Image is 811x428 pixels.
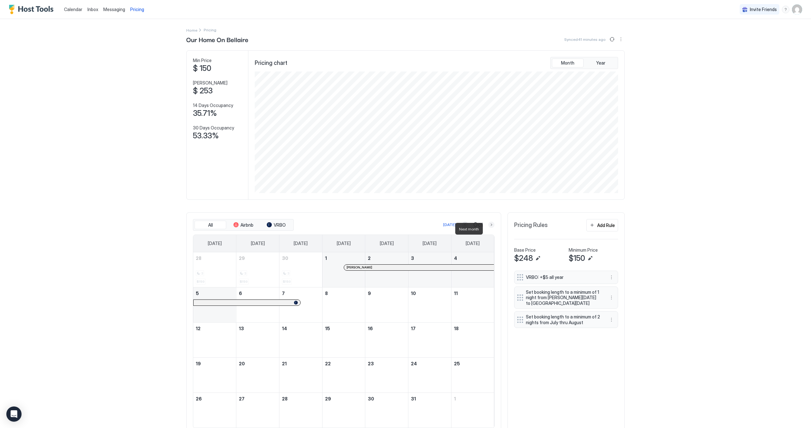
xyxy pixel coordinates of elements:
div: menu [617,35,625,43]
span: Set booking length to a minimum of 2 nights from July thru August [526,314,601,325]
td: September 30, 2025 [279,252,322,287]
a: October 13, 2025 [236,323,279,334]
a: October 25, 2025 [451,358,494,369]
td: October 26, 2025 [193,393,236,428]
span: 11 [454,291,458,296]
a: October 2, 2025 [365,252,408,264]
span: Inbox [87,7,98,12]
a: Host Tools Logo [9,5,56,14]
span: 29 [325,396,331,401]
span: 22 [325,361,331,366]
span: Month [561,60,574,66]
td: October 29, 2025 [322,393,365,428]
button: Previous month [462,222,468,228]
td: October 22, 2025 [322,357,365,393]
td: October 12, 2025 [193,322,236,357]
button: More options [608,274,615,281]
span: $248 [514,254,533,263]
a: October 20, 2025 [236,358,279,369]
span: VRBO: +$5 all year [526,274,601,280]
span: VRBO [274,222,286,228]
a: October 17, 2025 [408,323,451,334]
a: October 24, 2025 [408,358,451,369]
span: Minimum Price [569,247,598,253]
a: September 29, 2025 [236,252,279,264]
a: November 1, 2025 [451,393,494,405]
span: Invite Friends [750,7,777,12]
td: October 6, 2025 [236,287,279,322]
a: October 18, 2025 [451,323,494,334]
span: 30 Days Occupancy [193,125,234,131]
span: Pricing Rules [514,222,548,229]
a: October 7, 2025 [279,287,322,299]
span: 6 [239,291,242,296]
span: Synced 41 minutes ago [564,37,606,42]
td: October 15, 2025 [322,322,365,357]
td: November 1, 2025 [451,393,494,428]
span: Oct [473,221,483,229]
span: 7 [282,291,285,296]
span: Messaging [103,7,125,12]
span: Base Price [514,247,536,253]
div: [DATE] [443,222,456,228]
span: 2 [368,255,371,261]
td: October 30, 2025 [365,393,408,428]
button: Edit [534,255,542,262]
td: October 24, 2025 [408,357,451,393]
td: October 21, 2025 [279,357,322,393]
td: October 27, 2025 [236,393,279,428]
button: [DATE] [442,221,457,229]
span: 29 [239,255,245,261]
span: 8 [325,291,328,296]
button: More options [608,316,615,324]
span: 18 [454,326,459,331]
div: menu [608,294,615,301]
a: October 30, 2025 [365,393,408,405]
td: October 16, 2025 [365,322,408,357]
a: Wednesday [330,235,357,252]
a: October 11, 2025 [451,287,494,299]
span: [PERSON_NAME] [193,80,227,86]
span: 5 [196,291,199,296]
a: October 14, 2025 [279,323,322,334]
td: October 8, 2025 [322,287,365,322]
td: October 25, 2025 [451,357,494,393]
span: 28 [282,396,288,401]
span: 19 [196,361,201,366]
span: [DATE] [380,241,394,246]
span: $ 150 [193,64,211,73]
div: tab-group [550,57,618,69]
span: 27 [239,396,245,401]
td: October 9, 2025 [365,287,408,322]
a: September 28, 2025 [193,252,236,264]
td: October 20, 2025 [236,357,279,393]
div: Breadcrumb [186,27,197,33]
span: 20 [239,361,245,366]
button: Add Rule [586,219,618,231]
a: September 30, 2025 [279,252,322,264]
a: Tuesday [287,235,314,252]
a: October 6, 2025 [236,287,279,299]
td: October 10, 2025 [408,287,451,322]
span: 4 [454,255,457,261]
td: October 18, 2025 [451,322,494,357]
a: October 1, 2025 [322,252,365,264]
a: October 16, 2025 [365,323,408,334]
a: Monday [245,235,271,252]
span: [DATE] [208,241,222,246]
td: October 5, 2025 [193,287,236,322]
span: 30 [282,255,288,261]
a: October 28, 2025 [279,393,322,405]
td: September 29, 2025 [236,252,279,287]
span: Pricing [130,7,144,12]
button: Next month [488,222,495,228]
span: 14 [282,326,287,331]
a: October 10, 2025 [408,287,451,299]
span: 24 [411,361,417,366]
a: October 3, 2025 [408,252,451,264]
a: Saturday [459,235,486,252]
span: 15 [325,326,330,331]
span: 13 [239,326,244,331]
td: October 11, 2025 [451,287,494,322]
